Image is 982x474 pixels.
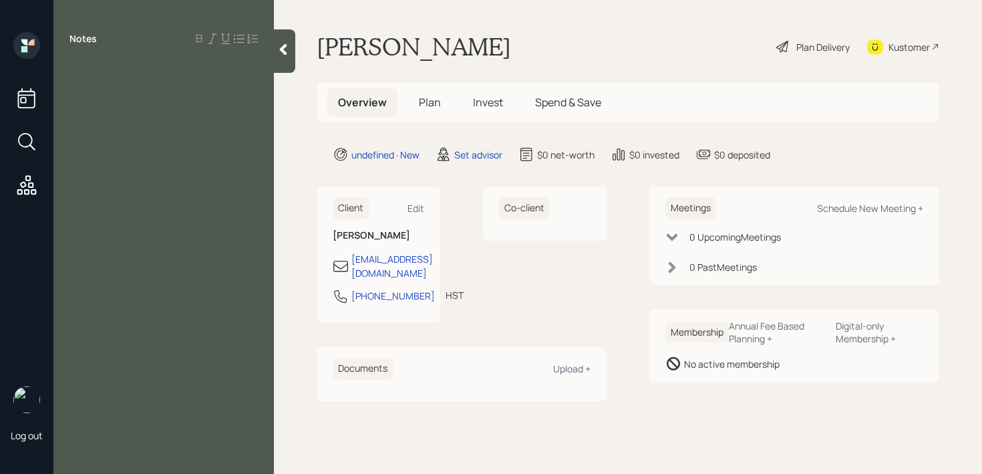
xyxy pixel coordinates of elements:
[454,148,502,162] div: Set advisor
[351,289,435,303] div: [PHONE_NUMBER]
[888,40,930,54] div: Kustomer
[351,252,433,280] div: [EMAIL_ADDRESS][DOMAIN_NAME]
[665,322,729,344] h6: Membership
[13,386,40,413] img: retirable_logo.png
[684,357,780,371] div: No active membership
[689,230,781,244] div: 0 Upcoming Meeting s
[317,32,511,62] h1: [PERSON_NAME]
[446,288,464,302] div: HST
[665,197,716,219] h6: Meetings
[729,320,825,345] div: Annual Fee Based Planning +
[629,148,679,162] div: $0 invested
[419,95,441,110] span: Plan
[351,148,420,162] div: undefined · New
[333,230,424,241] h6: [PERSON_NAME]
[714,148,770,162] div: $0 deposited
[11,429,43,442] div: Log out
[473,95,503,110] span: Invest
[69,32,97,45] label: Notes
[338,95,387,110] span: Overview
[796,40,850,54] div: Plan Delivery
[537,148,595,162] div: $0 net-worth
[836,320,923,345] div: Digital-only Membership +
[499,197,550,219] h6: Co-client
[553,362,591,375] div: Upload +
[689,260,757,274] div: 0 Past Meeting s
[333,358,393,380] h6: Documents
[333,197,369,219] h6: Client
[407,202,424,215] div: Edit
[535,95,601,110] span: Spend & Save
[817,202,923,215] div: Schedule New Meeting +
